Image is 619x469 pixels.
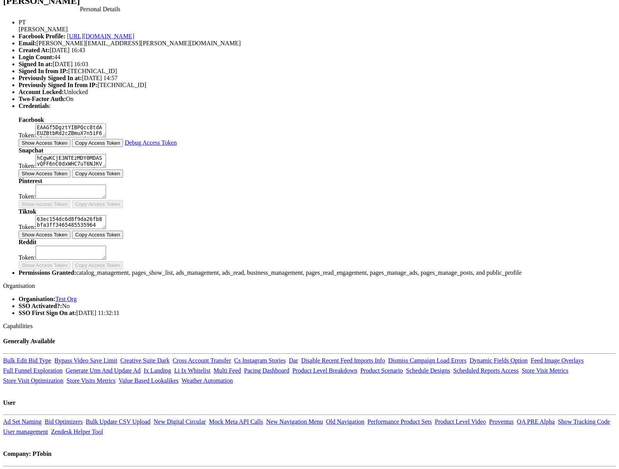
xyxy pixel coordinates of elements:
textarea: hCgwKCjE3NTEzMDY0MDASvQFF6nC0dxWHC7uT6NJKVU7WS9vvr6HT4XNOxW3iK-Q2ob-JOgOgreTUXCbKtYbzDQNbPvdlBF4A... [36,154,106,168]
button: Copy Access Token [72,200,123,208]
button: Show Access Token [19,169,70,178]
textarea: 63ec154dc6d8f9da26fb8bfa3ff3465485535964 [36,215,106,229]
b: Facebook [19,116,44,123]
a: Product Level Breakdown [292,367,357,374]
a: Weather Automation [181,377,233,384]
a: Li Ix Whitelist [174,367,210,374]
a: Product Level Video [435,418,486,425]
a: Schedule Designs [406,367,450,374]
a: Generate Utm And Update Ad [66,367,141,374]
div: Token: [19,246,616,261]
a: Ad Set Naming [3,418,42,425]
button: Copy Access Token [72,231,123,239]
a: Debug Access Token [125,139,177,146]
a: [URL][DOMAIN_NAME] [67,33,134,39]
a: Bulk Update CSV Upload [86,418,150,425]
button: Copy Access Token [72,261,123,269]
b: SSO First Sign On at: [19,310,76,316]
div: Organisation [3,282,616,289]
a: New Navigation Menu [266,418,323,425]
a: Bulk Edit Bid Type [3,357,51,364]
a: Multi Feed [214,367,241,374]
b: Created At: [19,47,50,53]
a: New Digital Circular [154,418,206,425]
b: Two-Factor Auth: [19,96,66,102]
b: Email: [19,40,36,46]
b: Organisation: [19,296,55,302]
a: Scheduled Reports Access [453,367,519,374]
button: Show Access Token [19,231,70,239]
li: [TECHNICAL_ID] [19,68,616,75]
li: 44 [19,54,616,61]
b: Tiktok [19,208,36,215]
a: Cross Account Transfer [173,357,231,364]
a: Bypass Video Save Limit [54,357,117,364]
a: Old Navigation [326,418,364,425]
a: Test Org [55,296,77,302]
b: Account Locked: [19,89,64,95]
b: Snapchat [19,147,43,154]
a: Dar [289,357,298,364]
a: Proventus [489,418,514,425]
li: : [19,103,616,269]
div: Personal Details [3,6,616,13]
div: Token: [19,154,616,169]
button: Copy Access Token [72,169,123,178]
a: Show Tracking Code [558,418,610,425]
button: Show Access Token [19,261,70,269]
a: Store Visit Optimization [3,377,63,384]
button: Copy Access Token [72,139,123,147]
a: QA PRE Alpha [517,418,555,425]
button: Show Access Token [19,139,70,147]
li: [DATE] 16:43 [19,47,616,54]
a: Product Scenario [361,367,403,374]
b: Previously Signed In from IP: [19,82,97,88]
a: Pacing Dashboard [244,367,289,374]
textarea: EAAGf5DgztYIBPQcc8tdAEUZBtbRd2cZBmuX7n5iF6glokZCIZBXcrqPAjagUOo2CV2tu0VeikZC2Ep5QsB56FC5mk8OoQNUF... [36,123,106,137]
li: No [19,303,616,310]
li: [DATE] 14:57 [19,75,616,82]
span: [DATE] 11:32:11 [76,310,119,316]
a: Bid Optimizers [45,418,83,425]
div: Token: [19,123,616,139]
b: Signed In at: [19,61,53,67]
div: Capabilities [3,323,616,330]
li: Unlocked [19,89,616,96]
b: SSO Activated?: [19,303,62,309]
a: Cs Instagram Stories [234,357,286,364]
div: Token: [19,215,616,231]
a: Zendesk Helper Tool [51,428,103,435]
b: Facebook Profile: [19,33,65,39]
a: Store Visit Metrics [522,367,568,374]
div: Token: [19,185,616,200]
b: Credentials [19,103,49,109]
button: Show Access Token [19,200,70,208]
b: Reddit [19,239,36,245]
a: Dismiss Campaign Load Errors [388,357,466,364]
a: User management [3,428,48,435]
b: Previously Signed In at: [19,75,82,81]
li: On [19,96,616,103]
a: Performance Product Sets [368,418,432,425]
h4: User [3,399,616,406]
a: Store Visits Metrics [67,377,116,384]
a: Feed Image Overlays [531,357,584,364]
li: [PERSON_NAME][EMAIL_ADDRESS][PERSON_NAME][DOMAIN_NAME] [19,40,616,47]
li: [DATE] 16:03 [19,61,616,68]
b: Signed In from IP: [19,68,68,74]
a: Mock Meta API Calls [209,418,263,425]
a: Dynamic Fields Option [470,357,528,364]
li: [TECHNICAL_ID] [19,82,616,89]
a: Value Based Lookalikes [119,377,179,384]
div: PT [19,19,616,26]
a: Disable Recent Feed Imports Info [301,357,385,364]
a: Ix Landing [144,367,171,374]
b: Permissions Granted: [19,269,76,276]
li: [PERSON_NAME] [19,19,616,33]
h4: Generally Available [3,338,616,345]
a: Creative Suite Dark [120,357,169,364]
b: Pinterest [19,178,42,184]
a: Full Funnel Exploration [3,367,63,374]
b: Login Count: [19,54,54,60]
h4: Company: PTobin [3,450,616,457]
